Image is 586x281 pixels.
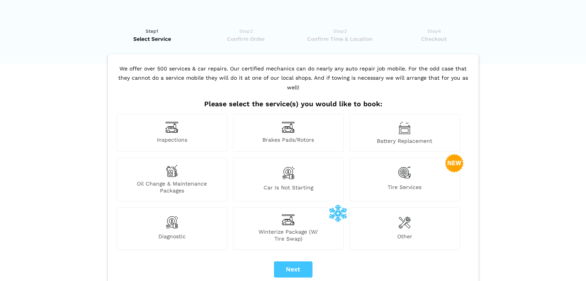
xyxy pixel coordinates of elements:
[350,184,460,194] span: Tire Services
[201,27,290,43] a: Step2
[233,228,343,242] span: Winterize Package (W/ Tire Swap)
[117,233,227,242] span: Diagnostic
[350,233,460,242] span: Other
[274,261,312,278] button: Next
[117,136,227,144] span: Inspections
[108,27,197,43] a: Step1
[390,35,479,43] span: Checkout
[115,64,472,100] p: We offer over 500 services & car repairs. Our certified mechanics can do nearly any auto repair j...
[350,137,460,144] span: Battery Replacement
[296,35,385,43] span: Confirm Time & Location
[233,136,343,144] span: Brakes Pads/Rotors
[115,100,472,108] h2: Please select the service(s) you would like to book:
[390,27,479,43] a: Step4
[445,154,463,172] img: new-badge-2-48.png
[296,27,385,43] a: Step3
[233,184,343,194] span: Car is not starting
[201,35,290,43] span: Confirm Order
[108,35,197,43] span: Select Service
[117,180,227,194] span: Oil Change & Maintenance Packages
[329,204,347,222] img: winterize-icon_1.png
